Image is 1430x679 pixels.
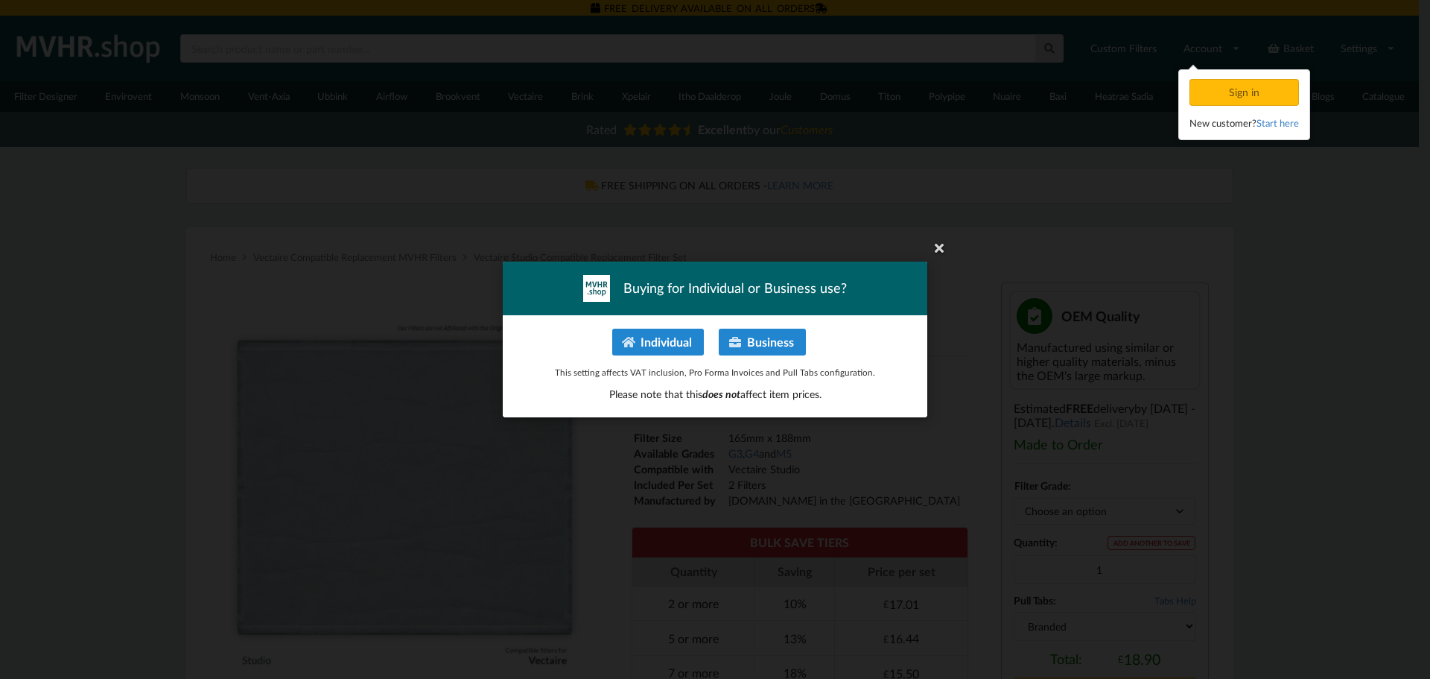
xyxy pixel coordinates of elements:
button: Business [719,329,806,356]
div: New customer? [1189,116,1299,130]
p: This setting affects VAT inclusion, Pro Forma Invoices and Pull Tabs configuration. [518,366,912,379]
div: Sign in [1189,79,1299,106]
a: Start here [1256,117,1299,129]
span: does not [702,388,740,400]
img: mvhr-inverted.png [583,275,610,302]
a: Sign in [1189,86,1302,98]
button: Individual [612,329,704,356]
span: Buying for Individual or Business use? [623,279,847,297]
p: Please note that this affect item prices. [518,387,912,402]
